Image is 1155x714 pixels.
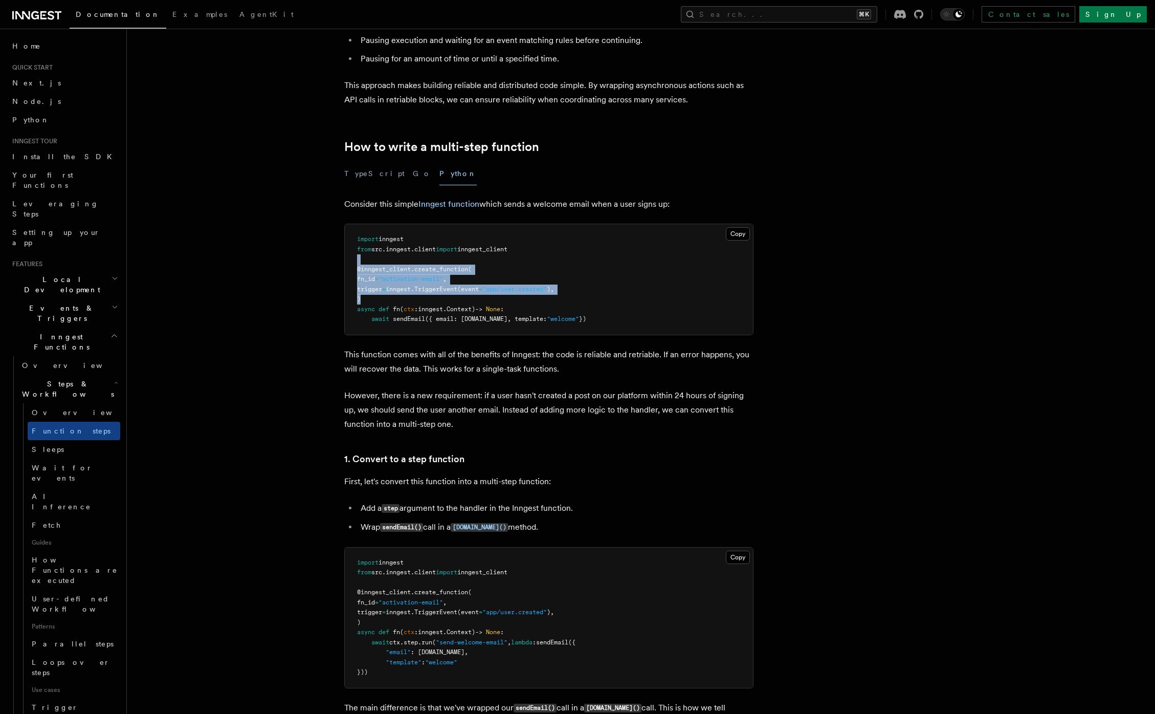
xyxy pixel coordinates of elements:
[12,79,61,87] span: Next.js
[382,504,399,513] code: step
[400,629,404,636] span: (
[8,111,120,129] a: Python
[8,166,120,194] a: Your first Functions
[379,599,443,606] span: "activation-email"
[8,299,120,328] button: Events & Triggers
[547,286,554,293] span: ),
[386,609,414,616] span: inngest.
[443,599,447,606] span: ,
[475,629,482,636] span: ->
[357,246,371,253] span: from
[358,520,753,535] li: Wrap call in a method.
[547,609,554,616] span: ),
[357,275,375,283] span: fn_id
[413,162,431,185] button: Go
[451,523,508,532] code: [DOMAIN_NAME]()
[28,534,120,551] span: Guides
[8,332,110,352] span: Inngest Functions
[12,200,99,218] span: Leveraging Steps
[414,569,436,576] span: client
[447,629,475,636] span: Context)
[500,306,504,313] span: :
[379,629,389,636] span: def
[357,569,371,576] span: from
[404,306,414,313] span: ctx
[32,408,137,417] span: Overview
[393,306,400,313] span: fn
[681,6,877,23] button: Search...⌘K
[418,199,479,209] a: Inngest function
[382,569,386,576] span: .
[414,629,418,636] span: :
[414,306,418,313] span: :
[414,286,457,293] span: TriggerEvent
[357,266,411,273] span: @inngest_client
[357,559,379,566] span: import
[726,227,750,241] button: Copy
[12,228,100,247] span: Setting up your app
[457,286,479,293] span: (event
[8,74,120,92] a: Next.js
[18,379,114,399] span: Steps & Workflows
[375,275,379,283] span: =
[172,10,227,18] span: Examples
[12,97,61,105] span: Node.js
[411,589,414,596] span: .
[432,639,436,646] span: (
[32,521,61,529] span: Fetch
[28,422,120,440] a: Function steps
[375,599,379,606] span: =
[457,569,507,576] span: inngest_client
[400,306,404,313] span: (
[386,648,411,656] span: "email"
[411,266,414,273] span: .
[28,590,120,618] a: User-defined Workflows
[404,639,418,646] span: step
[28,487,120,516] a: AI Inference
[358,52,753,66] li: Pausing for an amount of time or until a specified time.
[8,92,120,111] a: Node.js
[12,41,41,51] span: Home
[28,459,120,487] a: Wait for events
[414,266,468,273] span: create_function
[357,619,361,626] span: )
[371,246,382,253] span: src
[357,235,379,243] span: import
[18,356,120,375] a: Overview
[457,246,507,253] span: inngest_client
[418,639,421,646] span: .
[411,246,414,253] span: .
[479,286,482,293] span: =
[482,609,547,616] span: "app/user.created"
[357,286,382,293] span: trigger
[547,315,579,322] span: "welcome"
[233,3,300,28] a: AgentKit
[418,629,443,636] span: inngest
[507,639,511,646] span: ,
[32,464,93,482] span: Wait for events
[386,286,414,293] span: inngest.
[1079,6,1147,23] a: Sign Up
[28,440,120,459] a: Sleeps
[436,246,457,253] span: import
[726,551,750,564] button: Copy
[468,589,472,596] span: (
[357,295,361,302] span: )
[344,162,405,185] button: TypeScript
[32,658,110,677] span: Loops over steps
[982,6,1075,23] a: Contact sales
[421,659,425,666] span: :
[386,246,411,253] span: inngest
[404,629,414,636] span: ctx
[344,140,539,154] a: How to write a multi-step function
[400,639,404,646] span: .
[76,10,160,18] span: Documentation
[414,246,436,253] span: client
[358,33,753,48] li: Pausing execution and waiting for an event matching rules before continuing.
[8,63,53,72] span: Quick start
[411,648,468,656] span: : [DOMAIN_NAME],
[28,403,120,422] a: Overview
[443,629,447,636] span: .
[166,3,233,28] a: Examples
[344,452,464,466] a: 1. Convert to a step function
